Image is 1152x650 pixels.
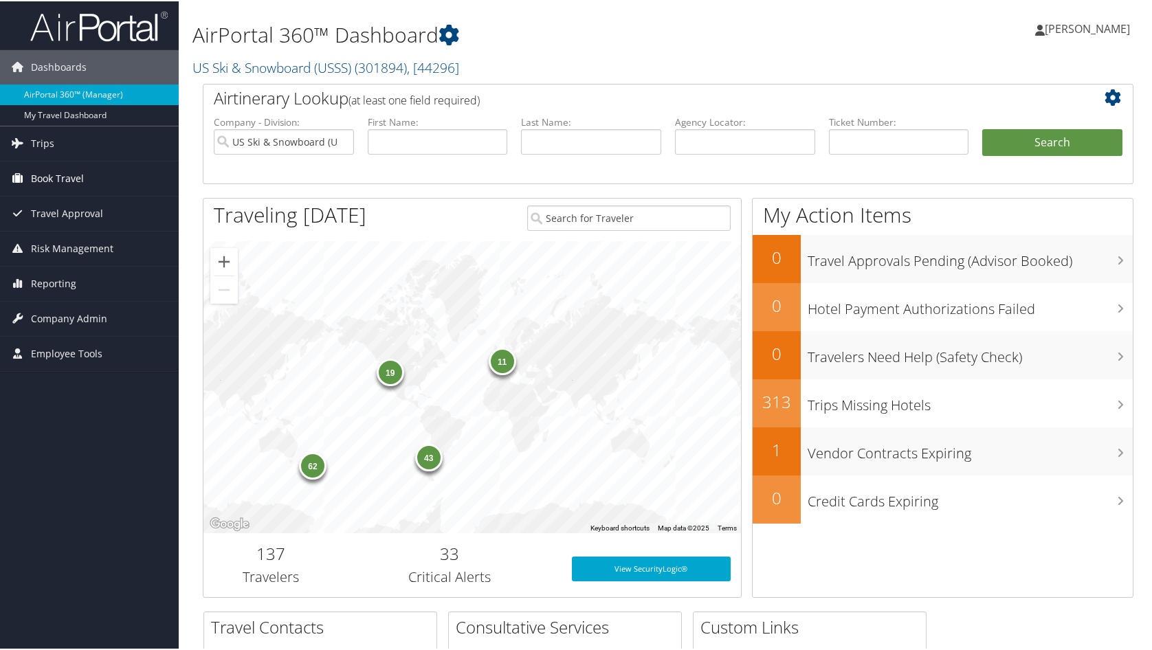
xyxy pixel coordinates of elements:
h3: Travelers Need Help (Safety Check) [808,339,1133,366]
div: 43 [414,442,442,470]
h3: Travel Approvals Pending (Advisor Booked) [808,243,1133,269]
h2: Travel Contacts [211,614,436,638]
span: Dashboards [31,49,87,83]
img: Google [207,514,252,532]
span: Reporting [31,265,76,300]
a: US Ski & Snowboard (USSS) [192,57,459,76]
h3: Trips Missing Hotels [808,388,1133,414]
h3: Credit Cards Expiring [808,484,1133,510]
span: Map data ©2025 [658,523,709,530]
div: 11 [488,346,516,373]
h2: Airtinerary Lookup [214,85,1045,109]
h2: Custom Links [700,614,926,638]
span: (at least one field required) [348,91,480,107]
h3: Hotel Payment Authorizations Failed [808,291,1133,317]
h2: 313 [753,389,801,412]
span: , [ 44296 ] [407,57,459,76]
img: airportal-logo.png [30,9,168,41]
label: Ticket Number: [829,114,969,128]
span: Travel Approval [31,195,103,229]
h1: Traveling [DATE] [214,199,366,228]
h2: 137 [214,541,327,564]
h2: 0 [753,341,801,364]
a: Open this area in Google Maps (opens a new window) [207,514,252,532]
span: Risk Management [31,230,113,265]
span: Employee Tools [31,335,102,370]
h2: 0 [753,293,801,316]
h2: 1 [753,437,801,460]
span: Trips [31,125,54,159]
h3: Critical Alerts [348,566,551,585]
a: [PERSON_NAME] [1035,7,1144,48]
a: 0Credit Cards Expiring [753,474,1133,522]
input: Search for Traveler [527,204,731,229]
h3: Vendor Contracts Expiring [808,436,1133,462]
button: Keyboard shortcuts [590,522,650,532]
h2: Consultative Services [456,614,681,638]
div: 19 [377,357,404,385]
label: Last Name: [521,114,661,128]
span: Company Admin [31,300,107,335]
button: Zoom out [210,275,238,302]
h1: AirPortal 360™ Dashboard [192,19,827,48]
a: 0Travelers Need Help (Safety Check) [753,330,1133,378]
a: 313Trips Missing Hotels [753,378,1133,426]
label: Agency Locator: [675,114,815,128]
h2: 0 [753,485,801,508]
h2: 0 [753,245,801,268]
div: 62 [299,451,326,478]
h3: Travelers [214,566,327,585]
label: Company - Division: [214,114,354,128]
button: Search [982,128,1122,155]
button: Zoom in [210,247,238,274]
a: View SecurityLogic® [572,555,731,580]
h2: 33 [348,541,551,564]
a: 0Hotel Payment Authorizations Failed [753,282,1133,330]
label: First Name: [368,114,508,128]
span: [PERSON_NAME] [1045,20,1130,35]
a: Terms (opens in new tab) [718,523,737,530]
a: 0Travel Approvals Pending (Advisor Booked) [753,234,1133,282]
h1: My Action Items [753,199,1133,228]
a: 1Vendor Contracts Expiring [753,426,1133,474]
span: ( 301894 ) [355,57,407,76]
span: Book Travel [31,160,84,194]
